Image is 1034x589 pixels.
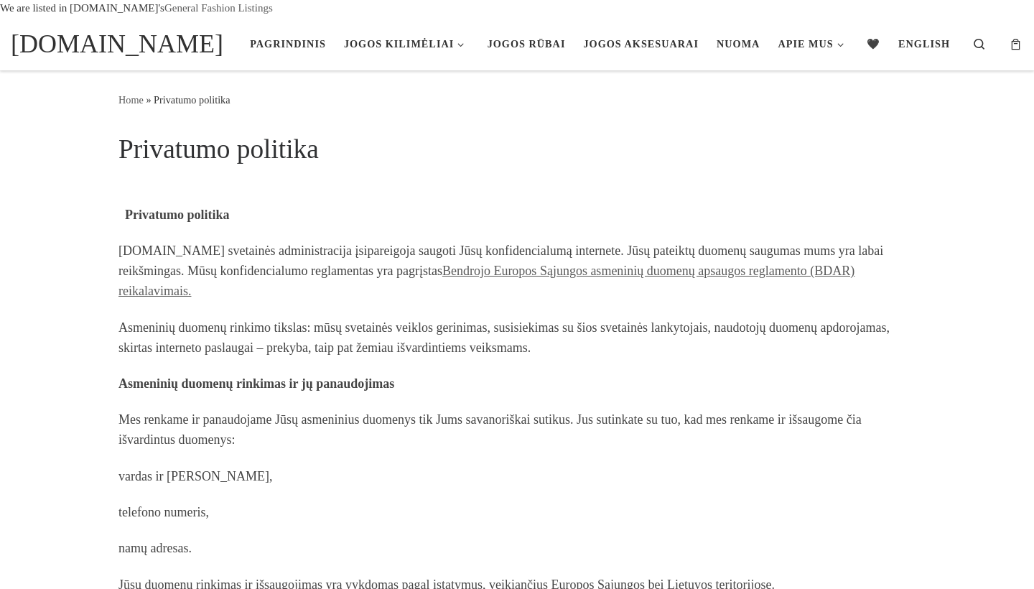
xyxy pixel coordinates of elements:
[778,29,833,55] span: Apie mus
[118,94,144,106] a: Home
[579,29,703,59] a: Jogos aksesuarai
[164,2,273,14] a: General Fashion Listings
[894,29,954,59] a: English
[483,29,569,59] a: Jogos rūbai
[118,503,916,523] p: telefono numeris,
[898,29,950,55] span: English
[125,208,230,222] strong: Privatumo politika
[246,29,330,59] a: Pagrindinis
[250,29,326,55] span: Pagrindinis
[118,241,916,302] p: [DOMAIN_NAME] svetainės administracija įsipareigoja saugoti Jūsų konfidencialumą internete. Jūsų ...
[344,29,454,55] span: Jogos kilimėliai
[11,24,223,63] a: [DOMAIN_NAME]
[118,129,916,170] h1: Privatumo politika
[712,29,765,59] a: Nuoma
[867,29,880,55] span: 🖤
[488,29,566,55] span: Jogos rūbai
[118,467,916,487] p: vardas ir [PERSON_NAME],
[340,29,474,59] a: Jogos kilimėliai
[118,318,916,358] p: Asmeninių duomenų rinkimo tikslas: mūsų svetainės veiklos gerinimas, susisiekimas su šios svetain...
[118,410,916,450] p: Mes renkame ir panaudojame Jūsų asmeninius duomenys tik Jums savanoriškai sutikus. Jus sutinkate ...
[146,94,151,106] span: »
[118,264,854,298] a: Bendrojo Europos Sąjungos asmeninių duomenų apsaugos reglamento (BDAR) reikalavimais.
[717,29,760,55] span: Nuoma
[862,29,885,59] a: 🖤
[118,376,394,391] strong: Asmeninių duomenų rinkimas ir jų panaudojimas
[154,94,230,106] span: Privatumo politika
[583,29,699,55] span: Jogos aksesuarai
[118,539,916,559] p: namų adresas.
